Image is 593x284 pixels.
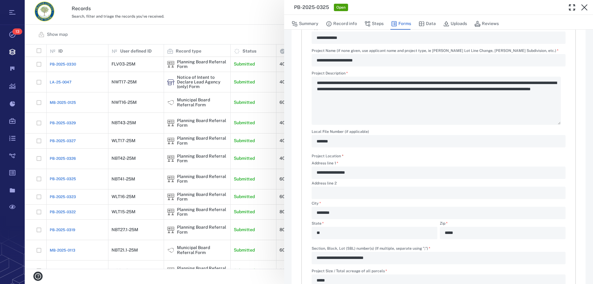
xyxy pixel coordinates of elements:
label: Zip [440,222,566,227]
label: Local File Number (if applicable) [312,130,566,135]
button: Forms [391,18,411,30]
button: Data [418,18,436,30]
label: Project Description [312,71,566,77]
button: Record info [326,18,357,30]
label: Project Size / Total acreage of all parcels [312,269,566,274]
button: Summary [292,18,318,30]
span: Help [14,4,27,10]
span: 13 [12,28,22,35]
button: Steps [364,18,384,30]
label: City [312,201,566,207]
label: Section, Block, Lot (SBL) number(s) (If multiple, separate using ";") [312,247,566,252]
label: State [312,222,437,227]
button: Uploads [443,18,467,30]
div: Local File Number (if applicable) [312,135,566,147]
button: Toggle Fullscreen [566,1,578,14]
label: Address line 2 [312,181,566,187]
h3: PB-2025-0325 [294,4,329,11]
span: required [342,154,343,158]
button: Close [578,1,591,14]
div: Applicant Name [312,32,566,44]
span: Open [335,5,347,10]
div: Section, Block, Lot (SBL) number(s) (If multiple, separate using ";") [312,252,566,264]
button: Reviews [474,18,499,30]
div: Project Name (if none given, use applicant name and project type, ie Smith Lot Line Change, Jones... [312,54,566,66]
label: Project Location [312,154,343,159]
label: Project Name (if none given, use applicant name and project type, ie [PERSON_NAME] Lot Line Chang... [312,49,566,54]
label: Address line 1 [312,161,566,167]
